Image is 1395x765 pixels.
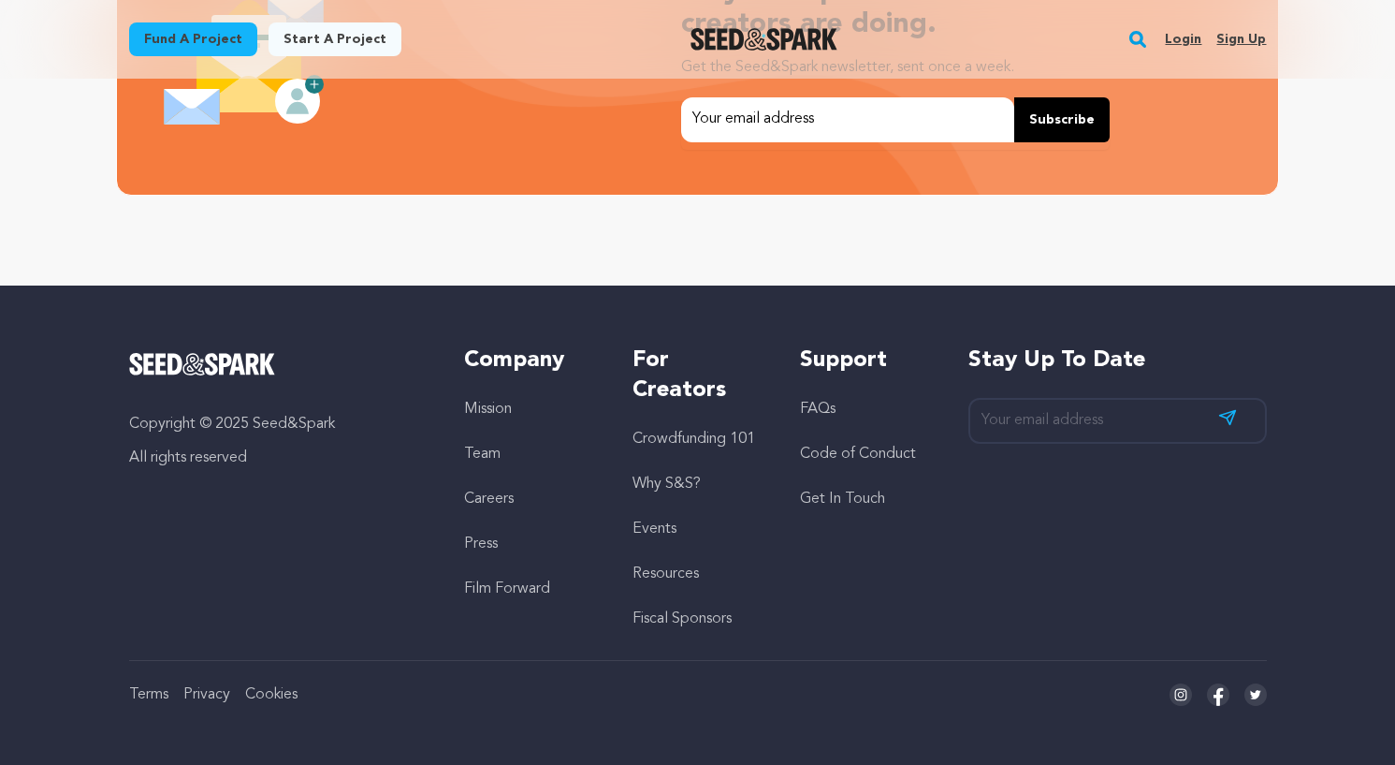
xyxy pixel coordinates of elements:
[1216,24,1266,54] a: Sign up
[632,522,676,537] a: Events
[690,28,837,51] img: Seed&Spark Logo Dark Mode
[632,346,763,405] h5: For Creators
[129,353,276,375] img: Seed&Spark Logo
[245,687,298,702] a: Cookies
[464,537,498,552] a: Press
[632,566,699,581] a: Resources
[632,611,732,626] a: Fiscal Sponsors
[690,28,837,51] a: Seed&Spark Homepage
[129,413,428,435] p: Copyright © 2025 Seed&Spark
[464,346,594,375] h5: Company
[464,447,501,462] a: Team
[129,447,428,469] p: All rights reserved
[129,353,428,375] a: Seed&Spark Homepage
[1014,97,1110,142] button: Subscribe
[800,492,885,507] a: Get In Touch
[968,346,1267,375] h5: Stay up to date
[464,581,550,596] a: Film Forward
[183,687,230,702] a: Privacy
[800,447,916,462] a: Code of Conduct
[800,346,930,375] h5: Support
[1029,110,1095,129] span: Subscribe
[129,687,168,702] a: Terms
[968,398,1267,444] input: Your email address
[632,432,755,447] a: Crowdfunding 101
[129,22,257,56] a: Fund a project
[464,492,514,507] a: Careers
[1165,24,1201,54] a: Login
[800,402,836,417] a: FAQs
[681,97,1014,142] input: Your email address
[269,22,401,56] a: Start a project
[632,477,701,492] a: Why S&S?
[464,402,512,417] a: Mission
